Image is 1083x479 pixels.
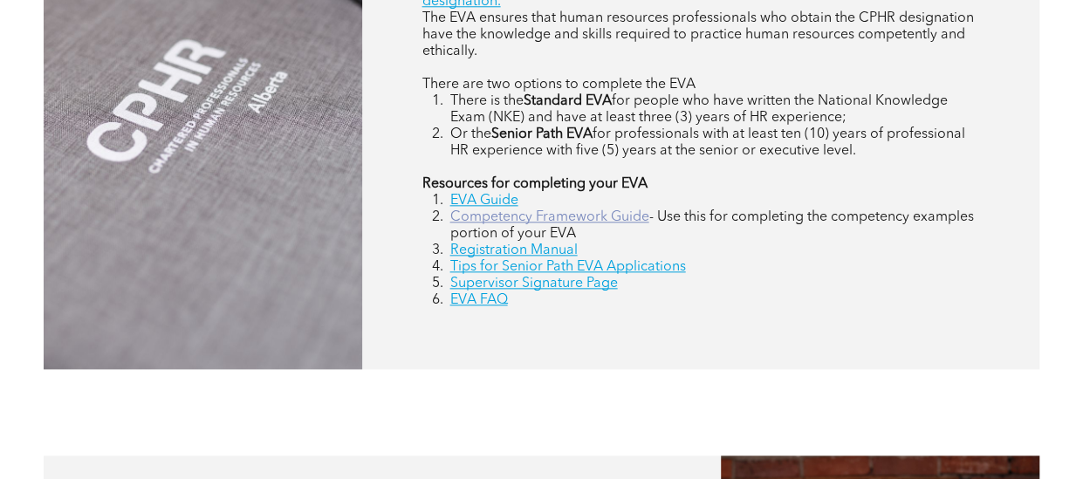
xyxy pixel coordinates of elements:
[449,210,973,241] span: - Use this for completing the competency examples portion of your EVA
[449,127,490,141] span: Or the
[449,277,617,291] a: Supervisor Signature Page
[449,210,648,224] a: Competency Framework Guide
[449,243,577,257] a: Registration Manual
[523,94,611,108] strong: Standard EVA
[449,260,685,274] a: Tips for Senior Path EVA Applications
[490,127,592,141] strong: Senior Path EVA
[422,11,973,58] span: The EVA ensures that human resources professionals who obtain the CPHR designation have the knowl...
[449,293,507,307] a: EVA FAQ
[449,127,964,158] span: for professionals with at least ten (10) years of professional HR experience with five (5) years ...
[449,194,518,208] a: EVA Guide
[422,177,647,191] strong: Resources for completing your EVA
[449,94,523,108] span: There is the
[422,78,695,92] span: There are two options to complete the EVA
[449,94,947,125] span: for people who have written the National Knowledge Exam (NKE) and have at least three (3) years o...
